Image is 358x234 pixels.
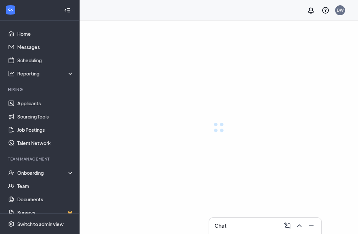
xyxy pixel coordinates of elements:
svg: Analysis [8,70,15,77]
a: Documents [17,193,74,206]
a: Team [17,179,74,193]
svg: ComposeMessage [283,222,291,230]
button: ChevronUp [293,220,304,231]
button: Minimize [305,220,316,231]
a: Messages [17,40,74,54]
svg: UserCheck [8,169,15,176]
div: Team Management [8,156,73,162]
svg: Collapse [64,7,71,14]
a: Job Postings [17,123,74,136]
a: Home [17,27,74,40]
h3: Chat [214,222,226,229]
a: Scheduling [17,54,74,67]
div: Onboarding [17,169,74,176]
div: Reporting [17,70,74,77]
svg: ChevronUp [295,222,303,230]
a: SurveysCrown [17,206,74,219]
a: Applicants [17,97,74,110]
svg: WorkstreamLogo [7,7,14,13]
svg: Notifications [307,6,315,14]
svg: Settings [8,221,15,227]
div: DW [337,7,344,13]
div: Hiring [8,87,73,92]
svg: Minimize [307,222,315,230]
button: ComposeMessage [281,220,292,231]
a: Sourcing Tools [17,110,74,123]
svg: QuestionInfo [322,6,329,14]
a: Talent Network [17,136,74,150]
div: Switch to admin view [17,221,64,227]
